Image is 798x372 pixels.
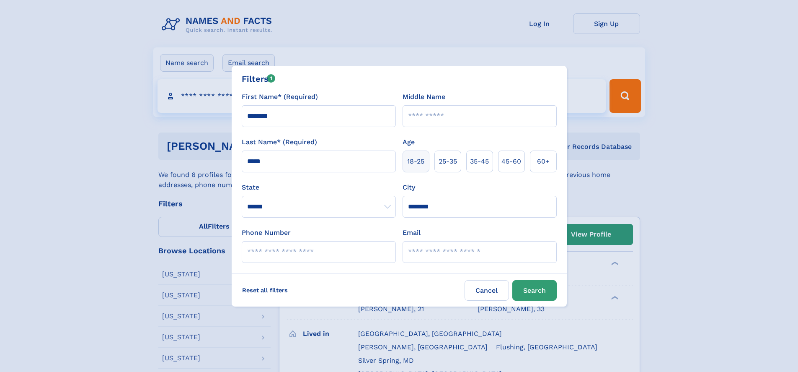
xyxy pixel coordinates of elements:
span: 60+ [537,156,550,166]
span: 18‑25 [407,156,424,166]
label: Last Name* (Required) [242,137,317,147]
label: Email [403,228,421,238]
label: Reset all filters [237,280,293,300]
div: Filters [242,73,276,85]
span: 35‑45 [470,156,489,166]
button: Search [512,280,557,301]
label: Age [403,137,415,147]
label: Cancel [465,280,509,301]
label: Middle Name [403,92,445,102]
span: 45‑60 [501,156,521,166]
span: 25‑35 [439,156,457,166]
label: State [242,182,396,193]
label: Phone Number [242,228,291,238]
label: First Name* (Required) [242,92,318,102]
label: City [403,182,415,193]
